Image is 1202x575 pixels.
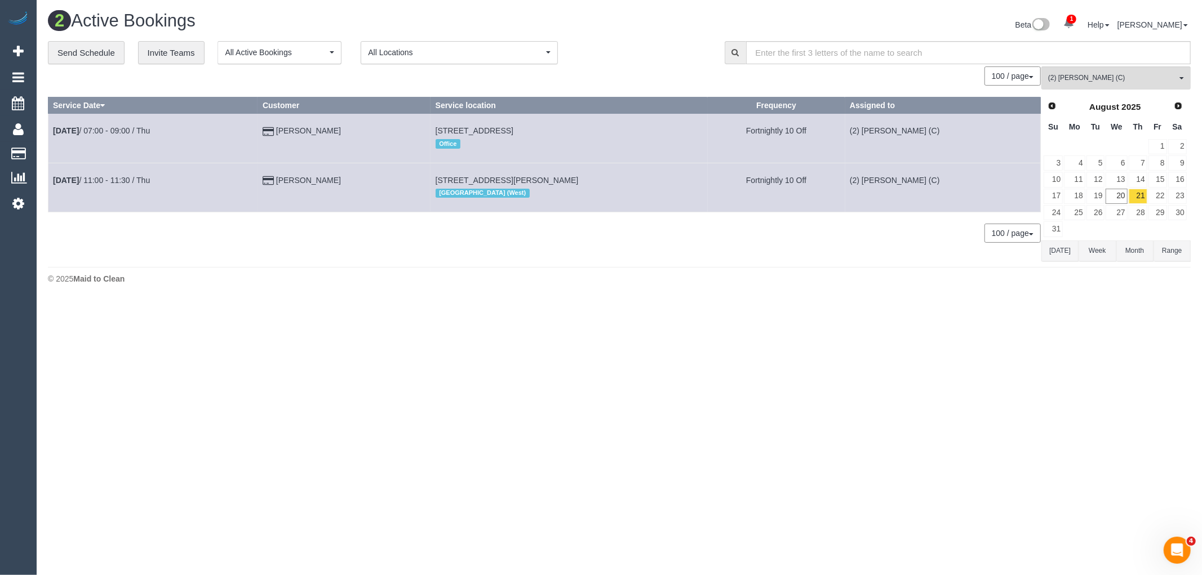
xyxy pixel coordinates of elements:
a: [DATE]/ 07:00 - 09:00 / Thu [53,126,150,135]
i: Credit Card Payment [263,177,274,185]
a: 1 [1148,139,1167,154]
span: Tuesday [1091,122,1100,131]
a: Prev [1044,99,1060,114]
a: 16 [1168,172,1187,187]
a: 8 [1148,155,1167,171]
a: 9 [1168,155,1187,171]
a: 31 [1044,221,1063,237]
a: 18 [1064,189,1085,204]
button: All Active Bookings [218,41,341,64]
strong: Maid to Clean [73,274,125,283]
input: Enter the first 3 letters of the name to search [746,41,1191,64]
td: Frequency [708,163,845,212]
a: 10 [1044,172,1063,187]
td: Customer [258,114,431,163]
a: 14 [1129,172,1147,187]
span: Thursday [1133,122,1143,131]
span: Sunday [1048,122,1058,131]
a: 29 [1148,205,1167,220]
a: 13 [1106,172,1127,187]
a: 26 [1086,205,1105,220]
span: Saturday [1173,122,1182,131]
a: 30 [1168,205,1187,220]
a: 25 [1064,205,1085,220]
button: [DATE] [1041,240,1079,261]
span: August [1089,102,1119,112]
span: 1 [1067,15,1076,24]
span: 2 [48,10,71,31]
button: Range [1154,240,1191,261]
a: Beta [1015,20,1050,29]
span: Prev [1048,101,1057,110]
span: Monday [1069,122,1080,131]
span: Next [1174,101,1183,110]
td: Service location [431,114,707,163]
a: 5 [1086,155,1105,171]
span: Friday [1154,122,1161,131]
img: New interface [1031,18,1050,33]
a: 3 [1044,155,1063,171]
td: Assigned to [845,114,1041,163]
button: Week [1079,240,1116,261]
a: [PERSON_NAME] [276,176,341,185]
td: Customer [258,163,431,212]
a: 24 [1044,205,1063,220]
a: 21 [1129,189,1147,204]
a: 23 [1168,189,1187,204]
td: Frequency [708,114,845,163]
button: All Locations [361,41,558,64]
span: [GEOGRAPHIC_DATA] (West) [436,189,530,198]
img: Automaid Logo [7,11,29,27]
th: Customer [258,97,431,114]
h1: Active Bookings [48,11,611,30]
a: 4 [1064,155,1085,171]
a: 17 [1044,189,1063,204]
button: Month [1116,240,1154,261]
span: [STREET_ADDRESS] [436,126,513,135]
span: 4 [1187,537,1196,546]
button: 100 / page [984,66,1041,86]
a: 2 [1168,139,1187,154]
a: Next [1170,99,1186,114]
a: 20 [1106,189,1127,204]
span: (2) [PERSON_NAME] (C) [1048,73,1177,83]
a: 1 [1058,11,1080,36]
a: Help [1088,20,1110,29]
th: Assigned to [845,97,1041,114]
span: Wednesday [1111,122,1123,131]
nav: Pagination navigation [985,224,1041,243]
button: 100 / page [984,224,1041,243]
span: All Locations [368,47,543,58]
td: Service location [431,163,707,212]
b: [DATE] [53,176,79,185]
div: Location [436,136,703,151]
div: Location [436,186,703,200]
th: Service location [431,97,707,114]
td: Schedule date [48,114,258,163]
nav: Pagination navigation [985,66,1041,86]
a: 12 [1086,172,1105,187]
a: 6 [1106,155,1127,171]
span: 2025 [1121,102,1141,112]
span: All Active Bookings [225,47,327,58]
a: 28 [1129,205,1147,220]
a: 22 [1148,189,1167,204]
th: Service Date [48,97,258,114]
a: 27 [1106,205,1127,220]
td: Schedule date [48,163,258,212]
button: (2) [PERSON_NAME] (C) [1041,66,1191,90]
i: Credit Card Payment [263,128,274,136]
b: [DATE] [53,126,79,135]
a: Send Schedule [48,41,125,65]
a: Invite Teams [138,41,205,65]
a: 11 [1064,172,1085,187]
a: [PERSON_NAME] [276,126,341,135]
span: [STREET_ADDRESS][PERSON_NAME] [436,176,579,185]
a: 15 [1148,172,1167,187]
th: Frequency [708,97,845,114]
a: 19 [1086,189,1105,204]
a: [PERSON_NAME] [1117,20,1188,29]
div: © 2025 [48,273,1191,284]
